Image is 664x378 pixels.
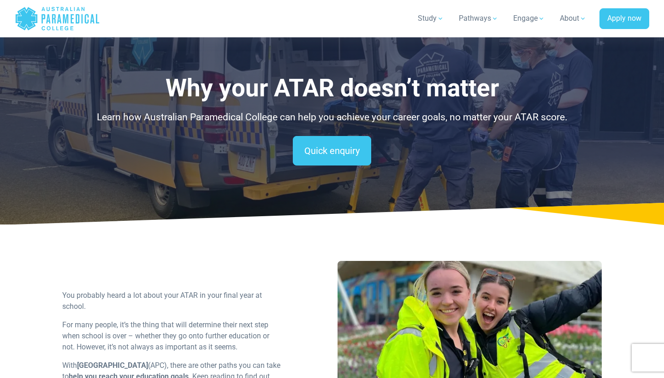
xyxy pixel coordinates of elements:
a: About [554,6,592,31]
a: Apply now [599,8,649,30]
a: Study [412,6,450,31]
a: Engage [508,6,551,31]
h1: Why your ATAR doesn’t matter [62,74,602,103]
a: Pathways [453,6,504,31]
p: For many people, it’s the thing that will determine their next step when school is over – whether... [62,319,280,353]
p: You probably heard a lot about your ATAR in your final year at school. [62,290,280,312]
strong: [GEOGRAPHIC_DATA] [77,361,148,370]
a: Quick enquiry [293,136,371,165]
a: Australian Paramedical College [15,4,100,34]
p: Learn how Australian Paramedical College can help you achieve your career goals, no matter your A... [62,110,602,125]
